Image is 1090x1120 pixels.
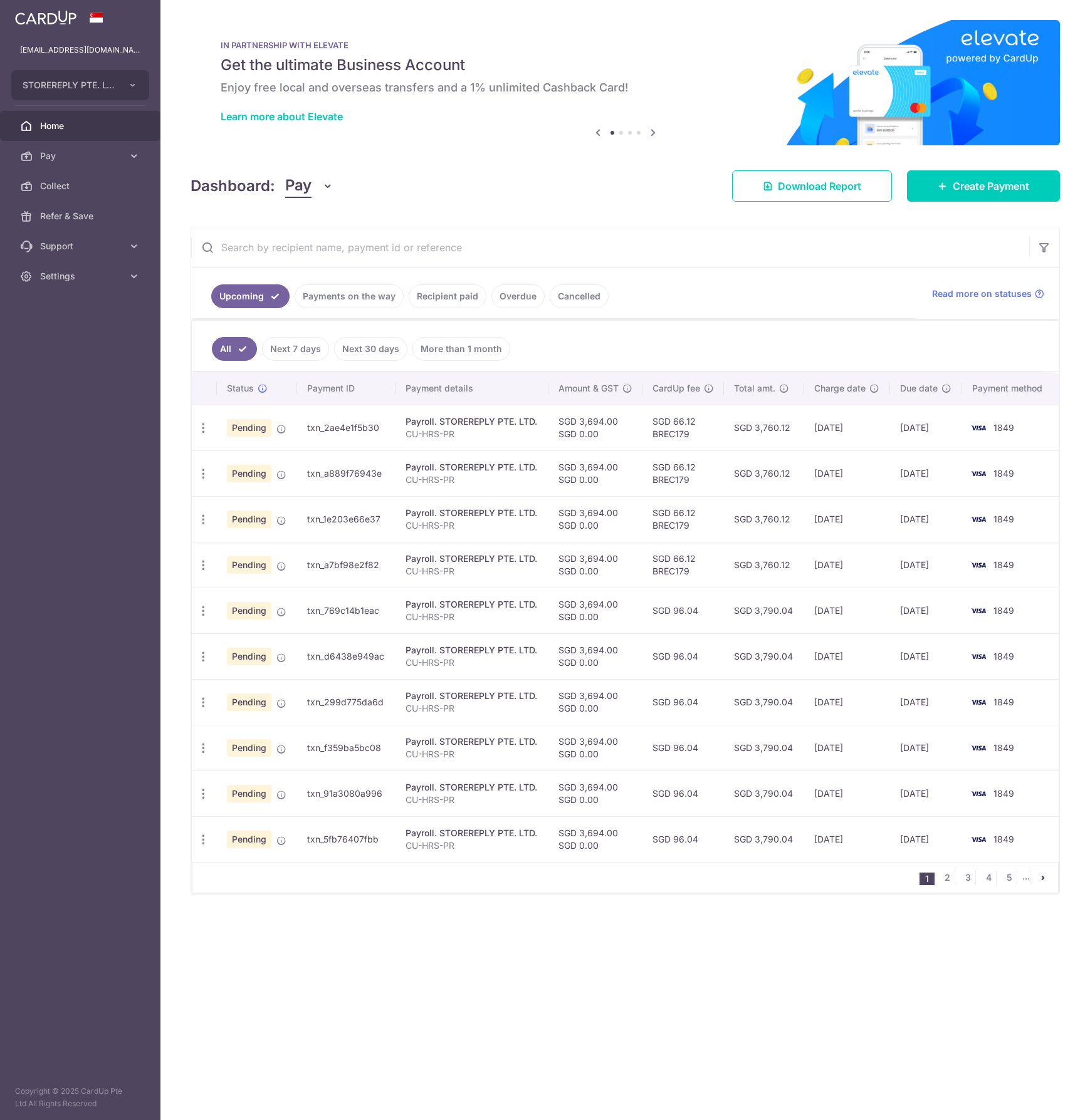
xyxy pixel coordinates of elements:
[211,284,290,308] a: Upcoming
[804,725,890,770] td: [DATE]
[966,740,991,755] img: Bank Card
[993,468,1014,479] span: 1849
[804,588,890,633] td: [DATE]
[932,288,1044,300] a: Read more on statuses
[804,542,890,588] td: [DATE]
[227,831,271,848] span: Pending
[406,611,539,623] p: CU-HRS-PR
[221,40,1030,50] p: IN PARTNERSHIP WITH ELEVATE
[297,496,396,542] td: txn_1e203e66e37
[778,179,861,194] span: Download Report
[890,450,962,496] td: [DATE]
[406,565,539,578] p: CU-HRS-PR
[724,770,804,816] td: SGD 3,790.04
[642,588,724,633] td: SGD 96.04
[15,10,76,25] img: CardUp
[966,466,991,481] img: Bank Card
[920,863,1058,893] nav: pager
[406,474,539,486] p: CU-HRS-PR
[734,382,775,395] span: Total amt.
[804,450,890,496] td: [DATE]
[966,512,991,527] img: Bank Card
[1002,870,1017,885] a: 5
[940,870,955,885] a: 2
[406,598,539,611] div: Payroll. STOREREPLY PTE. LTD.
[227,556,271,574] span: Pending
[890,633,962,679] td: [DATE]
[993,514,1014,524] span: 1849
[548,450,642,496] td: SGD 3,694.00 SGD 0.00
[993,697,1014,707] span: 1849
[550,284,609,308] a: Cancelled
[642,496,724,542] td: SGD 66.12 BREC179
[40,120,123,132] span: Home
[40,210,123,222] span: Refer & Save
[890,405,962,450] td: [DATE]
[227,419,271,437] span: Pending
[642,816,724,862] td: SGD 96.04
[642,679,724,725] td: SGD 96.04
[966,832,991,847] img: Bank Card
[724,542,804,588] td: SGD 3,760.12
[548,770,642,816] td: SGD 3,694.00 SGD 0.00
[23,79,115,91] span: STOREREPLY PTE. LTD.
[297,816,396,862] td: txn_5fb76407fbb
[966,420,991,435] img: Bank Card
[548,679,642,725] td: SGD 3,694.00 SGD 0.00
[804,770,890,816] td: [DATE]
[890,725,962,770] td: [DATE]
[642,542,724,588] td: SGD 66.12 BREC179
[406,507,539,519] div: Payroll. STOREREPLY PTE. LTD.
[993,651,1014,661] span: 1849
[993,742,1014,753] span: 1849
[406,461,539,474] div: Payroll. STOREREPLY PTE. LTD.
[981,870,996,885] a: 4
[412,337,510,361] a: More than 1 month
[890,496,962,542] td: [DATE]
[227,602,271,620] span: Pending
[890,588,962,633] td: [DATE]
[900,382,938,395] span: Due date
[295,284,404,308] a: Payments on the way
[724,588,804,633] td: SGD 3,790.04
[548,405,642,450] td: SGD 3,694.00 SGD 0.00
[297,679,396,725] td: txn_299d775da6d
[814,382,866,395] span: Charge date
[804,496,890,542] td: [DATE]
[548,588,642,633] td: SGD 3,694.00 SGD 0.00
[890,679,962,725] td: [DATE]
[297,725,396,770] td: txn_f359ba5bc08
[932,288,1032,300] span: Read more on statuses
[406,735,539,748] div: Payroll. STOREREPLY PTE. LTD.
[804,816,890,862] td: [DATE]
[642,725,724,770] td: SGD 96.04
[221,80,1030,95] h6: Enjoy free local and overseas transfers and a 1% unlimited Cashback Card!
[406,794,539,806] p: CU-HRS-PR
[652,382,700,395] span: CardUp fee
[221,110,343,123] a: Learn more about Elevate
[406,702,539,715] p: CU-HRS-PR
[297,450,396,496] td: txn_a889f76943e
[191,227,1029,267] input: Search by recipient name, payment id or reference
[548,725,642,770] td: SGD 3,694.00 SGD 0.00
[558,382,619,395] span: Amount & GST
[962,372,1059,405] th: Payment method
[642,405,724,450] td: SGD 66.12 BREC179
[406,690,539,702] div: Payroll. STOREREPLY PTE. LTD.
[548,496,642,542] td: SGD 3,694.00 SGD 0.00
[297,770,396,816] td: txn_91a3080a996
[890,542,962,588] td: [DATE]
[993,422,1014,433] span: 1849
[297,588,396,633] td: txn_769c14b1eac
[960,870,975,885] a: 3
[40,180,123,192] span: Collect
[724,725,804,770] td: SGD 3,790.04
[642,770,724,816] td: SGD 96.04
[890,770,962,816] td: [DATE]
[804,405,890,450] td: [DATE]
[409,284,486,308] a: Recipient paid
[724,450,804,496] td: SGD 3,760.12
[804,679,890,725] td: [DATE]
[732,170,892,202] a: Download Report
[406,781,539,794] div: Payroll. STOREREPLY PTE. LTD.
